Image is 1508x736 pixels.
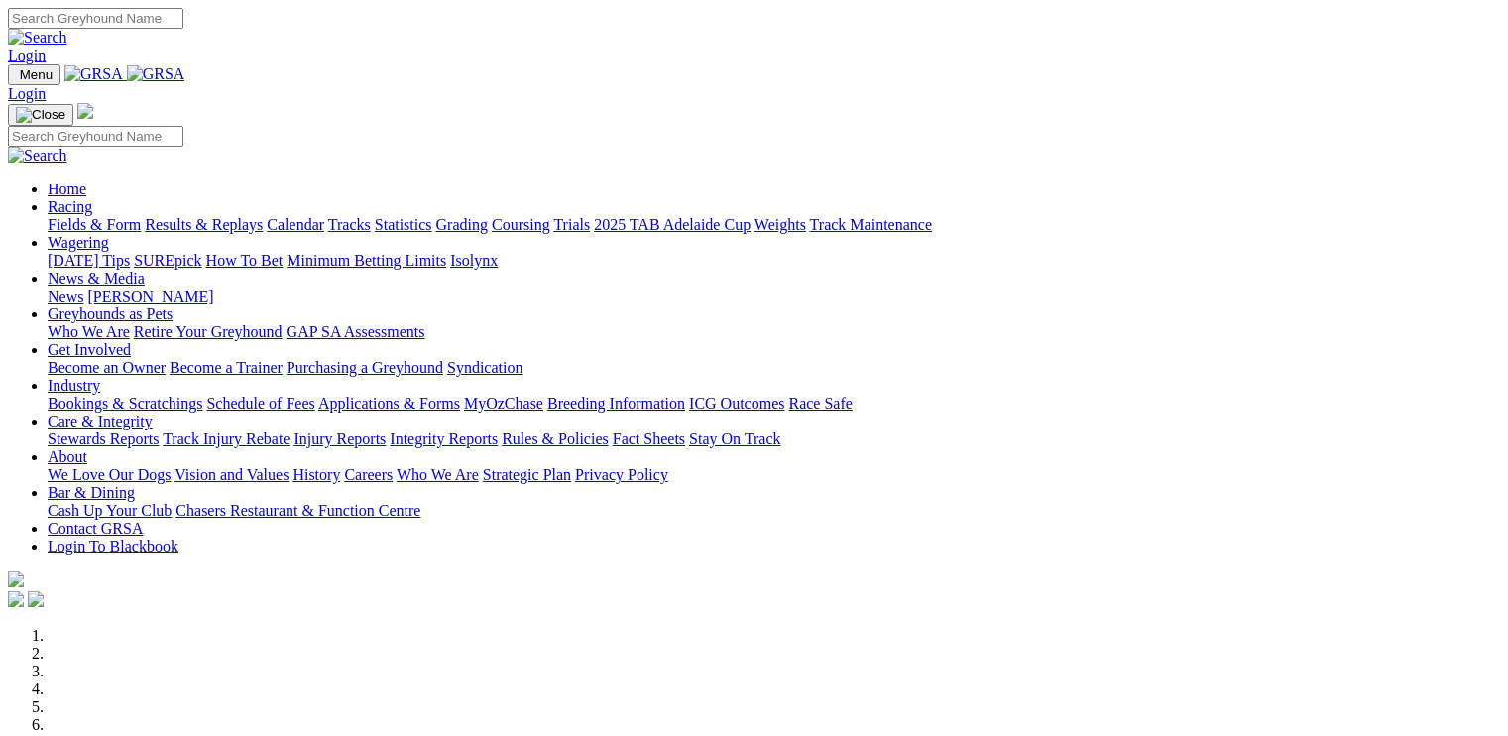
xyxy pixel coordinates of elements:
[48,466,1500,484] div: About
[8,147,67,165] img: Search
[206,395,314,412] a: Schedule of Fees
[594,216,751,233] a: 2025 TAB Adelaide Cup
[48,395,1500,413] div: Industry
[397,466,479,483] a: Who We Are
[547,395,685,412] a: Breeding Information
[175,502,420,519] a: Chasers Restaurant & Function Centre
[20,67,53,82] span: Menu
[87,288,213,305] a: [PERSON_NAME]
[689,430,780,447] a: Stay On Track
[48,323,130,340] a: Who We Are
[8,47,46,63] a: Login
[134,252,201,269] a: SUREpick
[436,216,488,233] a: Grading
[754,216,806,233] a: Weights
[77,103,93,119] img: logo-grsa-white.png
[328,216,371,233] a: Tracks
[48,306,173,322] a: Greyhounds as Pets
[16,107,65,123] img: Close
[375,216,432,233] a: Statistics
[134,323,283,340] a: Retire Your Greyhound
[48,216,141,233] a: Fields & Form
[64,65,123,83] img: GRSA
[48,430,159,447] a: Stewards Reports
[48,288,1500,306] div: News & Media
[8,571,24,587] img: logo-grsa-white.png
[48,520,143,537] a: Contact GRSA
[48,252,130,269] a: [DATE] Tips
[48,395,202,412] a: Bookings & Scratchings
[48,359,1500,377] div: Get Involved
[48,341,131,358] a: Get Involved
[287,323,425,340] a: GAP SA Assessments
[502,430,609,447] a: Rules & Policies
[8,29,67,47] img: Search
[48,430,1500,448] div: Care & Integrity
[48,216,1500,234] div: Racing
[127,65,185,83] img: GRSA
[48,234,109,251] a: Wagering
[287,252,446,269] a: Minimum Betting Limits
[464,395,543,412] a: MyOzChase
[492,216,550,233] a: Coursing
[447,359,522,376] a: Syndication
[163,430,290,447] a: Track Injury Rebate
[575,466,668,483] a: Privacy Policy
[292,466,340,483] a: History
[48,502,1500,520] div: Bar & Dining
[48,538,178,554] a: Login To Blackbook
[48,252,1500,270] div: Wagering
[318,395,460,412] a: Applications & Forms
[48,466,171,483] a: We Love Our Dogs
[689,395,784,412] a: ICG Outcomes
[170,359,283,376] a: Become a Trainer
[48,323,1500,341] div: Greyhounds as Pets
[788,395,852,412] a: Race Safe
[48,448,87,465] a: About
[48,198,92,215] a: Racing
[28,591,44,607] img: twitter.svg
[48,413,153,429] a: Care & Integrity
[450,252,498,269] a: Isolynx
[293,430,386,447] a: Injury Reports
[48,288,83,305] a: News
[613,430,685,447] a: Fact Sheets
[8,591,24,607] img: facebook.svg
[48,484,135,501] a: Bar & Dining
[8,104,73,126] button: Toggle navigation
[174,466,289,483] a: Vision and Values
[145,216,263,233] a: Results & Replays
[8,126,183,147] input: Search
[344,466,393,483] a: Careers
[553,216,590,233] a: Trials
[267,216,324,233] a: Calendar
[483,466,571,483] a: Strategic Plan
[8,85,46,102] a: Login
[48,502,172,519] a: Cash Up Your Club
[287,359,443,376] a: Purchasing a Greyhound
[48,270,145,287] a: News & Media
[810,216,932,233] a: Track Maintenance
[48,359,166,376] a: Become an Owner
[8,64,60,85] button: Toggle navigation
[206,252,284,269] a: How To Bet
[390,430,498,447] a: Integrity Reports
[48,181,86,197] a: Home
[8,8,183,29] input: Search
[48,377,100,394] a: Industry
